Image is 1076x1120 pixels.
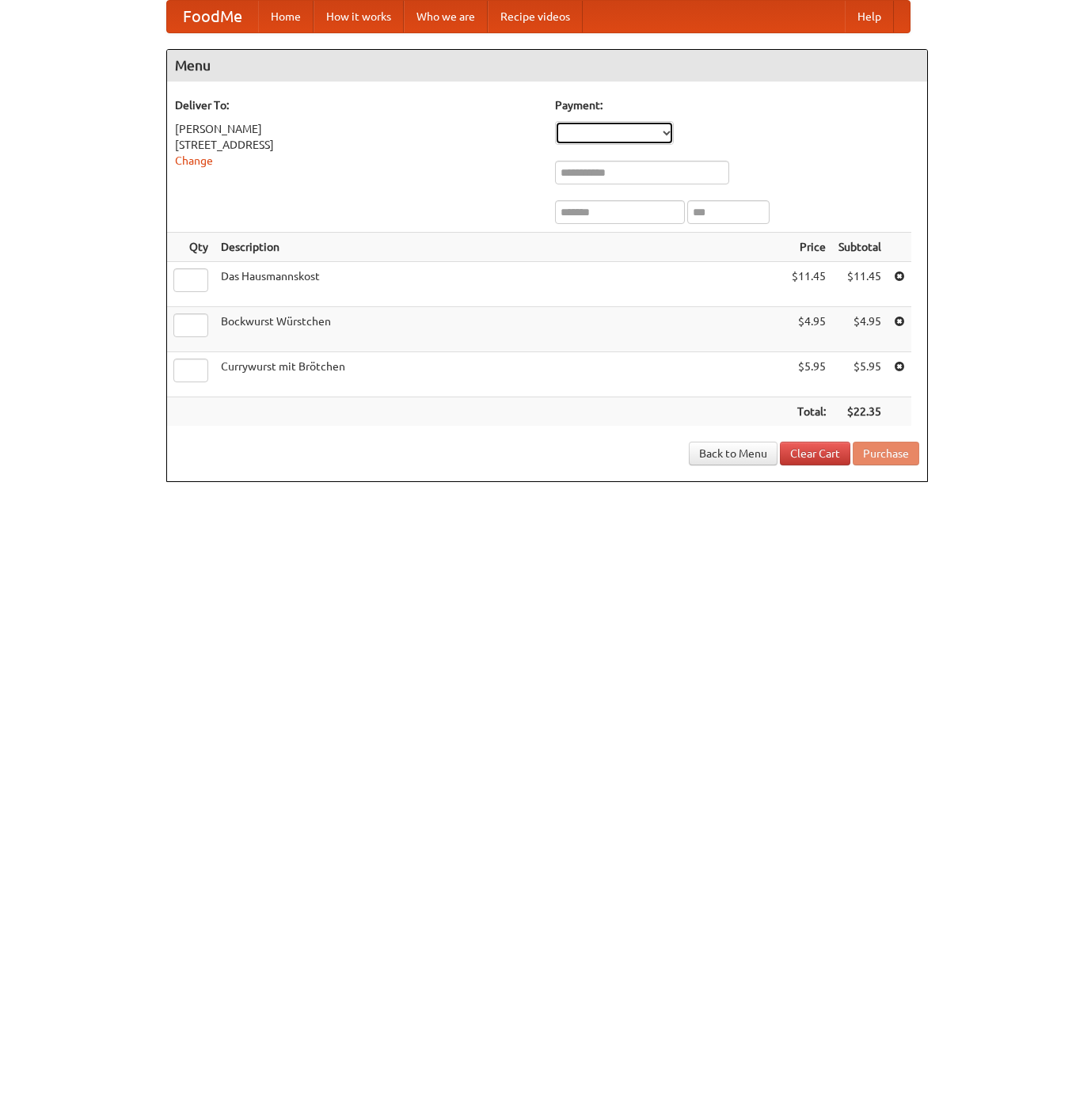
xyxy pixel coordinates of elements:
[175,97,539,113] h5: Deliver To:
[167,50,927,82] h4: Menu
[832,352,888,397] td: $5.95
[832,397,888,427] th: $22.35
[853,442,919,465] button: Purchase
[488,1,583,32] a: Recipe videos
[175,154,213,167] a: Change
[167,1,258,32] a: FoodMe
[258,1,314,32] a: Home
[404,1,488,32] a: Who we are
[215,352,785,397] td: Currywurst mit Brötchen
[215,233,785,262] th: Description
[845,1,894,32] a: Help
[175,137,539,153] div: [STREET_ADDRESS]
[785,262,832,307] td: $11.45
[314,1,404,32] a: How it works
[555,97,919,113] h5: Payment:
[832,307,888,352] td: $4.95
[832,233,888,262] th: Subtotal
[175,121,539,137] div: [PERSON_NAME]
[780,442,850,465] a: Clear Cart
[167,233,215,262] th: Qty
[215,262,785,307] td: Das Hausmannskost
[785,352,832,397] td: $5.95
[785,233,832,262] th: Price
[215,307,785,352] td: Bockwurst Würstchen
[785,307,832,352] td: $4.95
[785,397,832,427] th: Total:
[832,262,888,307] td: $11.45
[689,442,778,465] a: Back to Menu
